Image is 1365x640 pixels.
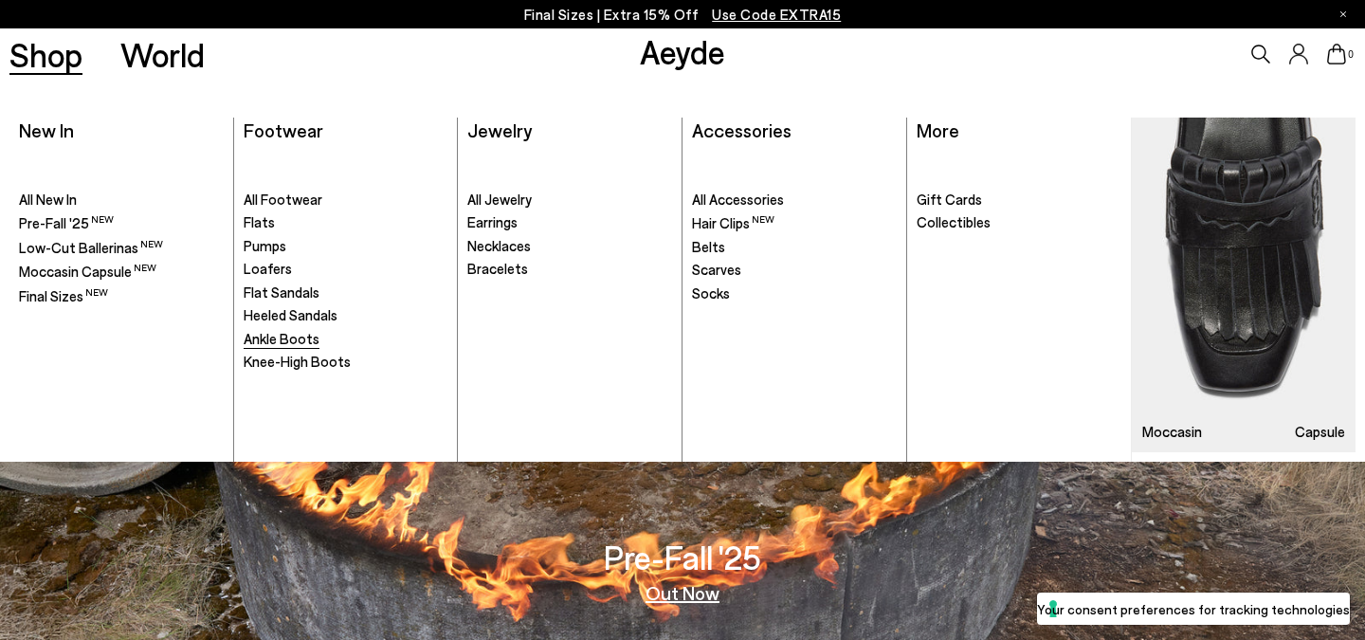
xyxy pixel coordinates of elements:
button: Your consent preferences for tracking technologies [1037,593,1350,625]
span: Pumps [244,237,286,254]
span: Belts [692,238,725,255]
span: Flats [244,213,275,230]
h3: Moccasin [1142,425,1202,439]
a: All Accessories [692,191,897,210]
span: All Jewelry [467,191,532,208]
span: Necklaces [467,237,531,254]
a: Final Sizes [19,286,224,306]
label: Your consent preferences for tracking technologies [1037,599,1350,619]
a: New In [19,119,74,141]
a: World [120,38,205,71]
span: Navigate to /collections/ss25-final-sizes [712,6,841,23]
a: All Footwear [244,191,448,210]
img: Mobile_e6eede4d-78b8-4bd1-ae2a-4197e375e133_900x.jpg [1132,118,1356,452]
a: Loafers [244,260,448,279]
h3: Capsule [1295,425,1345,439]
a: Pumps [244,237,448,256]
span: Heeled Sandals [244,306,337,323]
a: Shop [9,38,82,71]
a: Bracelets [467,260,672,279]
h3: Pre-Fall '25 [604,540,761,574]
span: Knee-High Boots [244,353,351,370]
a: All New In [19,191,224,210]
a: Earrings [467,213,672,232]
span: Bracelets [467,260,528,277]
a: Ankle Boots [244,330,448,349]
a: Hair Clips [692,213,897,233]
a: Out Now [646,583,719,602]
a: 0 [1327,44,1346,64]
span: Ankle Boots [244,330,319,347]
span: Low-Cut Ballerinas [19,239,163,256]
span: Flat Sandals [244,283,319,301]
p: Final Sizes | Extra 15% Off [524,3,842,27]
a: Aeyde [640,31,725,71]
a: Scarves [692,261,897,280]
a: Knee-High Boots [244,353,448,372]
a: Necklaces [467,237,672,256]
a: Flat Sandals [244,283,448,302]
a: Flats [244,213,448,232]
span: 0 [1346,49,1356,60]
span: Loafers [244,260,292,277]
a: Moccasin Capsule [1132,118,1356,452]
a: Accessories [692,119,792,141]
span: Collectibles [917,213,991,230]
a: Footwear [244,119,323,141]
a: Collectibles [917,213,1122,232]
a: Moccasin Capsule [19,262,224,282]
a: Jewelry [467,119,532,141]
a: Belts [692,238,897,257]
a: Pre-Fall '25 [19,213,224,233]
span: Scarves [692,261,741,278]
a: Socks [692,284,897,303]
span: Socks [692,284,730,302]
a: Heeled Sandals [244,306,448,325]
span: Gift Cards [917,191,982,208]
span: All Footwear [244,191,322,208]
span: Moccasin Capsule [19,263,156,280]
span: All New In [19,191,77,208]
span: Hair Clips [692,214,774,231]
a: More [917,119,959,141]
a: All Jewelry [467,191,672,210]
a: Gift Cards [917,191,1122,210]
span: All Accessories [692,191,784,208]
a: Low-Cut Ballerinas [19,238,224,258]
span: Earrings [467,213,518,230]
span: Pre-Fall '25 [19,214,114,231]
span: Final Sizes [19,287,108,304]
